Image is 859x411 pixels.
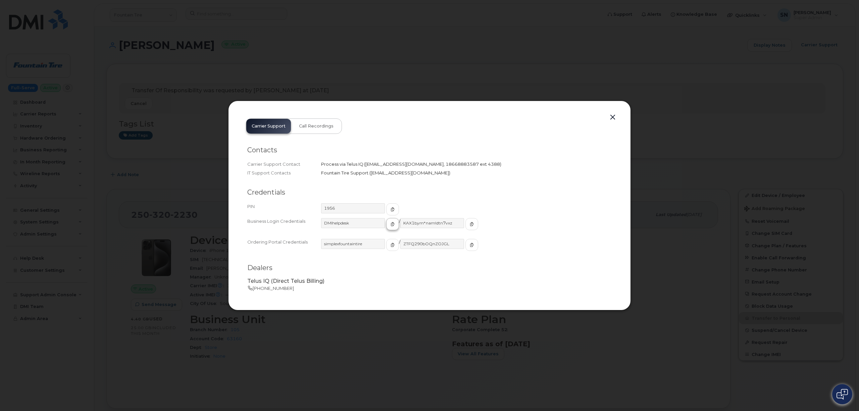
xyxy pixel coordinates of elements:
div: Business Login Credentials [247,218,321,236]
button: copy to clipboard [386,203,399,215]
div: Ordering Portal Credentials [247,239,321,257]
span: Process via Telus IQ [321,161,363,167]
button: copy to clipboard [386,239,399,251]
button: copy to clipboard [465,218,478,230]
span: [EMAIL_ADDRESS][DOMAIN_NAME] [365,161,446,167]
p: [PHONE_NUMBER] [247,285,612,292]
div: Carrier Support Contact [247,161,321,167]
img: Open chat [837,389,848,400]
button: copy to clipboard [465,239,478,251]
div: IT Support Contacts [247,170,321,176]
div: Fountain Tire Support ([EMAIL_ADDRESS][DOMAIN_NAME]) [321,170,612,176]
div: PIN [247,203,321,215]
span: 18668883587 ext 4388 [446,161,500,167]
span: Call Recordings [299,123,334,129]
h2: Contacts [247,146,612,154]
h2: Credentials [247,188,612,197]
p: Telus IQ (Direct Telus Billing) [247,277,612,285]
h2: Dealers [247,264,612,272]
button: copy to clipboard [386,218,399,230]
div: / [321,239,612,257]
div: / [321,218,612,236]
